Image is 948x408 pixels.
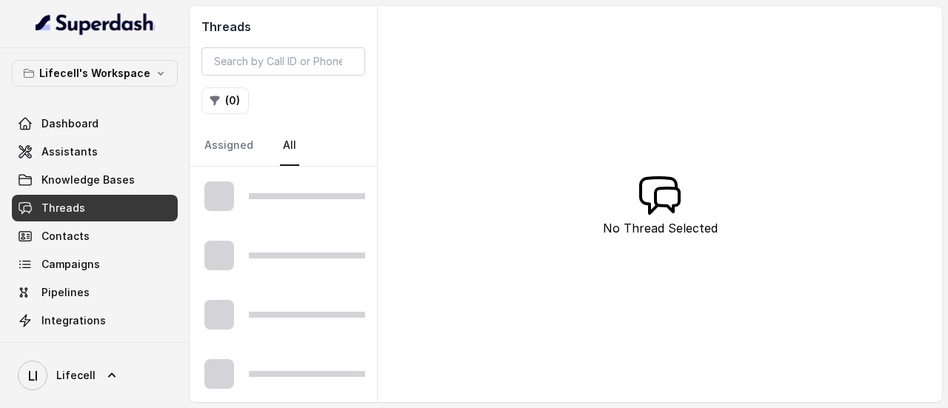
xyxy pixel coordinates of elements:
a: Lifecell [12,355,178,396]
a: Campaigns [12,251,178,278]
span: Assistants [41,144,98,159]
nav: Tabs [201,126,365,166]
input: Search by Call ID or Phone Number [201,47,365,76]
span: Integrations [41,313,106,328]
a: All [280,126,299,166]
a: Assigned [201,126,256,166]
span: API Settings [41,341,106,356]
button: Lifecell's Workspace [12,60,178,87]
a: Assistants [12,138,178,165]
span: Dashboard [41,116,99,131]
span: Contacts [41,229,90,244]
p: No Thread Selected [603,219,718,237]
a: API Settings [12,335,178,362]
span: Campaigns [41,257,100,272]
a: Integrations [12,307,178,334]
a: Threads [12,195,178,221]
img: light.svg [36,12,155,36]
h2: Threads [201,18,365,36]
span: Threads [41,201,85,215]
a: Pipelines [12,279,178,306]
span: Pipelines [41,285,90,300]
span: Knowledge Bases [41,173,135,187]
a: Knowledge Bases [12,167,178,193]
a: Contacts [12,223,178,250]
a: Dashboard [12,110,178,137]
text: LI [28,368,38,384]
p: Lifecell's Workspace [39,64,150,82]
button: (0) [201,87,249,114]
span: Lifecell [56,368,96,383]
